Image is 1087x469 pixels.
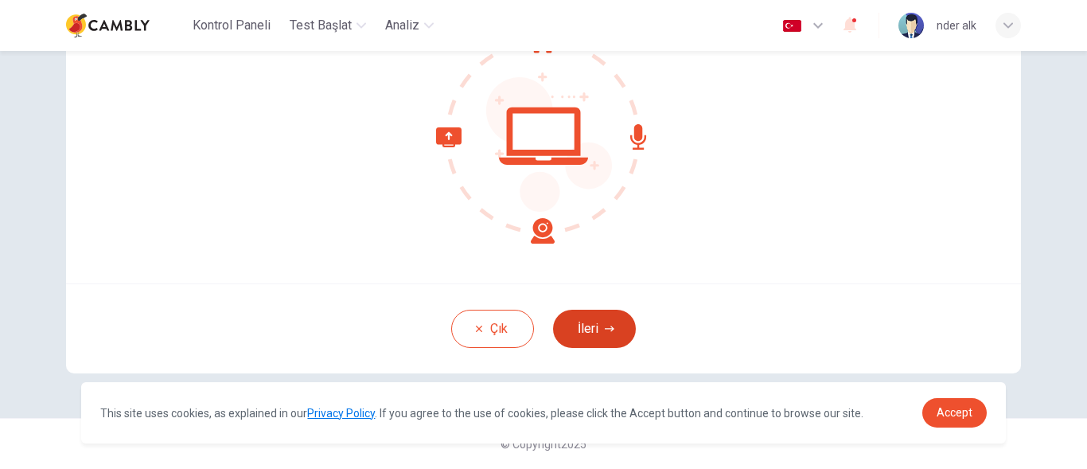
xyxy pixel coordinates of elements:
span: Accept [937,406,972,419]
div: nder alk [937,16,976,35]
button: Analiz [379,11,440,40]
a: Privacy Policy [307,407,375,420]
button: Test Başlat [283,11,372,40]
img: Profile picture [898,13,924,38]
button: İleri [553,310,636,348]
a: dismiss cookie message [922,398,987,428]
a: Cambly logo [66,10,186,41]
button: Kontrol Paneli [186,11,277,40]
span: Kontrol Paneli [193,16,271,35]
button: Çık [451,310,534,348]
div: cookieconsent [81,382,1005,444]
span: © Copyright 2025 [501,438,586,451]
span: Test Başlat [290,16,352,35]
span: Analiz [385,16,419,35]
img: Cambly logo [66,10,150,41]
span: This site uses cookies, as explained in our . If you agree to the use of cookies, please click th... [100,407,863,420]
img: tr [782,20,802,32]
